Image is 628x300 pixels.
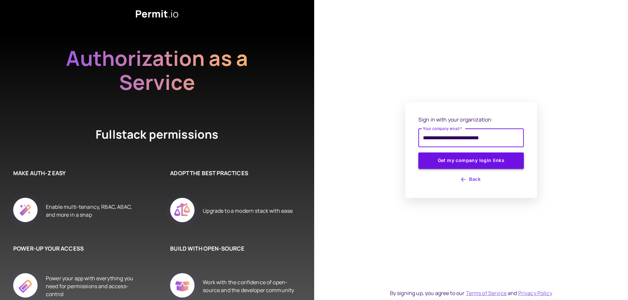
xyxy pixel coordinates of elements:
[518,289,552,297] a: Privacy Policy
[170,244,294,253] h6: BUILD WITH OPEN-SOURCE
[45,46,269,94] h2: Authorization as a Service
[418,152,524,169] button: Get my company login links
[13,244,137,253] h6: POWER-UP YOUR ACCESS
[71,126,243,143] h4: Fullstack permissions
[423,126,462,131] label: Your company email
[466,289,507,297] a: Terms of Service
[13,169,137,177] h6: MAKE AUTH-Z EASY
[46,190,137,231] div: Enable multi-tenancy, RBAC, ABAC, and more in a snap
[203,190,293,231] div: Upgrade to a modern stack with ease
[170,169,294,177] h6: ADOPT THE BEST PRACTICES
[418,116,524,123] p: Sign in with your organization:
[390,289,552,297] div: By signing up, you agree to our and
[418,174,524,185] button: Back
